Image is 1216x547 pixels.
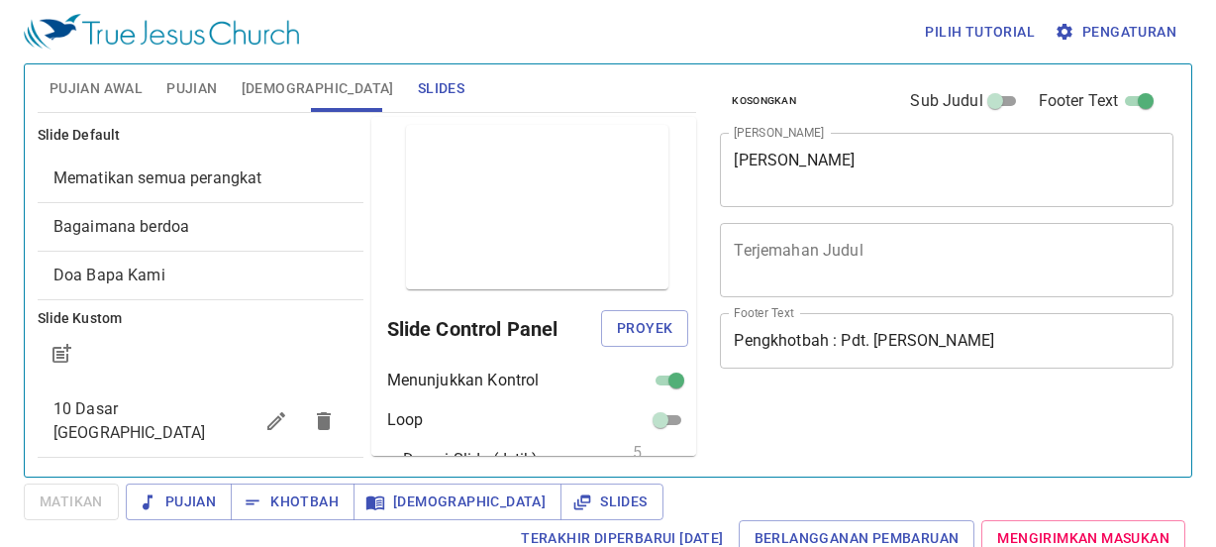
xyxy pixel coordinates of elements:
span: Slides [576,490,647,514]
p: Durasi Slide (detik) [403,448,539,472]
button: Khotbah [231,484,355,520]
span: [object Object] [53,217,189,236]
span: Footer Text [1039,89,1119,113]
span: [DEMOGRAPHIC_DATA] [242,76,394,101]
h6: Slide Control Panel [387,313,601,345]
span: [DEMOGRAPHIC_DATA] [369,490,546,514]
span: Slides [418,76,464,101]
span: [object Object] [53,168,262,187]
span: Pujian [142,490,216,514]
img: True Jesus Church [24,14,299,50]
span: 10 Dasar Kepercayaan [53,399,206,442]
textarea: [PERSON_NAME] [734,151,1160,188]
button: Pujian [126,484,232,520]
div: PENGUMUMAN [38,458,363,505]
span: Pengaturan [1059,20,1176,45]
button: Proyek [601,310,688,347]
span: Pilih tutorial [925,20,1035,45]
p: Loop [387,408,424,432]
span: Proyek [617,316,672,341]
span: Pujian Awal [50,76,143,101]
span: Pujian [166,76,217,101]
button: Pilih tutorial [917,14,1043,51]
button: Pengaturan [1051,14,1184,51]
span: Khotbah [247,490,339,514]
button: Kosongkan [720,89,808,113]
p: Menunjukkan Kontrol [387,369,540,392]
button: [DEMOGRAPHIC_DATA] [354,484,561,520]
div: 10 Dasar [GEOGRAPHIC_DATA] [38,385,363,457]
div: Bagaimana berdoa [38,203,363,251]
span: Kosongkan [732,92,796,110]
button: Slides [560,484,662,520]
span: Sub Judul [910,89,982,113]
h6: Slide Default [38,125,363,147]
h6: Slide Kustom [38,308,363,330]
div: Mematikan semua perangkat [38,155,363,202]
div: Doa Bapa Kami [38,252,363,299]
span: [object Object] [53,266,165,284]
